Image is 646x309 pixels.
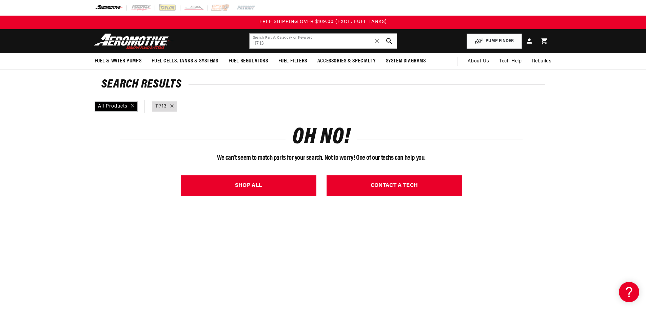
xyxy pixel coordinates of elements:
[317,58,376,65] span: Accessories & Specialty
[381,53,431,69] summary: System Diagrams
[101,79,545,90] h2: Search Results
[181,175,316,196] a: SHOP ALL
[223,53,273,69] summary: Fuel Regulators
[146,53,223,69] summary: Fuel Cells, Tanks & Systems
[386,58,426,65] span: System Diagrams
[312,53,381,69] summary: Accessories & Specialty
[327,175,462,196] a: CONTACT A TECH
[90,53,147,69] summary: Fuel & Water Pumps
[527,53,557,70] summary: Rebuilds
[250,34,397,49] input: Search by Part Number, Category or Keyword
[273,53,312,69] summary: Fuel Filters
[259,19,387,24] span: FREE SHIPPING OVER $109.00 (EXCL. FUEL TANKS)
[292,128,350,148] h1: OH NO!
[152,58,218,65] span: Fuel Cells, Tanks & Systems
[467,34,522,49] button: PUMP FINDER
[92,33,177,49] img: Aeromotive
[463,53,494,70] a: About Us
[532,58,552,65] span: Rebuilds
[374,36,380,46] span: ✕
[499,58,522,65] span: Tech Help
[95,58,142,65] span: Fuel & Water Pumps
[468,59,489,64] span: About Us
[494,53,527,70] summary: Tech Help
[120,153,523,163] p: We can't seem to match parts for your search. Not to worry! One of our techs can help you.
[229,58,268,65] span: Fuel Regulators
[155,103,167,110] a: 11713
[382,34,397,49] button: search button
[95,101,138,112] div: All Products
[278,58,307,65] span: Fuel Filters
